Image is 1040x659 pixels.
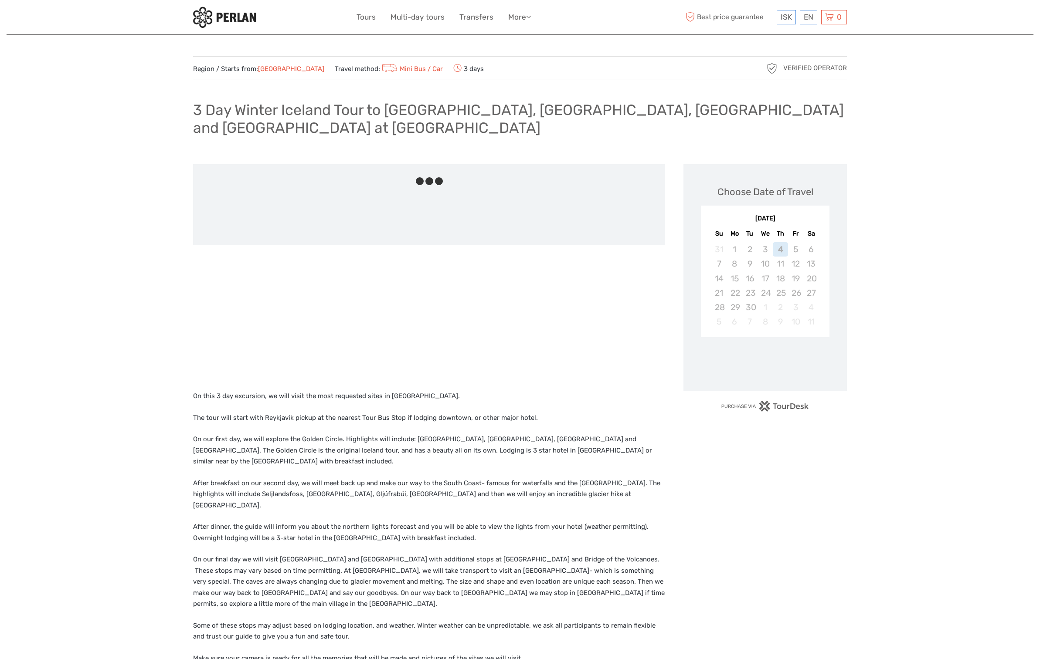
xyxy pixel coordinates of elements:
[742,286,758,300] div: Not available Tuesday, September 23rd, 2025
[193,620,665,642] p: Some of these stops may adjust based on lodging location, and weather. Winter weather can be unpr...
[742,228,758,240] div: Tu
[380,65,443,73] a: Mini Bus / Car
[803,228,819,240] div: Sa
[193,7,256,28] img: 288-6a22670a-0f57-43d8-a107-52fbc9b92f2c_logo_small.jpg
[758,242,773,257] div: Not available Wednesday, September 3rd, 2025
[193,478,665,511] p: After breakfast on our second day, we will meet back up and make our way to the South Coast- famo...
[788,242,803,257] div: Not available Friday, September 5th, 2025
[742,300,758,314] div: Not available Tuesday, September 30th, 2025
[459,11,493,24] a: Transfers
[193,64,324,74] span: Region / Starts from:
[788,286,803,300] div: Not available Friday, September 26th, 2025
[193,434,665,467] p: On our first day, we will explore the Golden Circle. Highlights will include: [GEOGRAPHIC_DATA], ...
[391,11,445,24] a: Multi-day tours
[762,359,768,365] div: Loading...
[765,61,779,75] img: verified_operator_grey_128.png
[773,314,788,329] div: Not available Thursday, October 9th, 2025
[711,286,727,300] div: Not available Sunday, September 21st, 2025
[193,554,665,610] p: On our final day we will visit [GEOGRAPHIC_DATA] and [GEOGRAPHIC_DATA] with additional stops at [...
[727,228,742,240] div: Mo
[335,62,443,74] span: Travel method:
[508,11,531,24] a: More
[193,412,665,424] p: The tour will start with Reykjavik pickup at the nearest Tour Bus Stop if lodging downtown, or ot...
[727,257,742,271] div: Not available Monday, September 8th, 2025
[258,65,324,73] a: [GEOGRAPHIC_DATA]
[803,314,819,329] div: Not available Saturday, October 11th, 2025
[727,271,742,286] div: Not available Monday, September 15th, 2025
[727,314,742,329] div: Not available Monday, October 6th, 2025
[721,401,809,412] img: PurchaseViaTourDesk.png
[742,257,758,271] div: Not available Tuesday, September 9th, 2025
[773,286,788,300] div: Not available Thursday, September 25th, 2025
[788,314,803,329] div: Not available Friday, October 10th, 2025
[742,314,758,329] div: Not available Tuesday, October 7th, 2025
[788,228,803,240] div: Fr
[742,242,758,257] div: Not available Tuesday, September 2nd, 2025
[773,271,788,286] div: Not available Thursday, September 18th, 2025
[758,257,773,271] div: Not available Wednesday, September 10th, 2025
[193,101,847,136] h1: 3 Day Winter Iceland Tour to [GEOGRAPHIC_DATA], [GEOGRAPHIC_DATA], [GEOGRAPHIC_DATA] and [GEOGRAP...
[773,257,788,271] div: Not available Thursday, September 11th, 2025
[742,271,758,286] div: Not available Tuesday, September 16th, 2025
[803,242,819,257] div: Not available Saturday, September 6th, 2025
[727,286,742,300] div: Not available Monday, September 22nd, 2025
[803,257,819,271] div: Not available Saturday, September 13th, 2025
[800,10,817,24] div: EN
[758,228,773,240] div: We
[727,300,742,314] div: Not available Monday, September 29th, 2025
[773,228,788,240] div: Th
[836,13,843,21] span: 0
[357,11,376,24] a: Tours
[683,10,775,24] span: Best price guarantee
[788,257,803,271] div: Not available Friday, September 12th, 2025
[803,286,819,300] div: Not available Saturday, September 27th, 2025
[704,242,826,329] div: month 2025-09
[711,300,727,314] div: Not available Sunday, September 28th, 2025
[711,242,727,257] div: Not available Sunday, August 31st, 2025
[758,314,773,329] div: Not available Wednesday, October 8th, 2025
[788,271,803,286] div: Not available Friday, September 19th, 2025
[717,185,813,199] div: Choose Date of Travel
[758,271,773,286] div: Not available Wednesday, September 17th, 2025
[773,242,788,257] div: Not available Thursday, September 4th, 2025
[711,271,727,286] div: Not available Sunday, September 14th, 2025
[711,314,727,329] div: Not available Sunday, October 5th, 2025
[803,300,819,314] div: Not available Saturday, October 4th, 2025
[727,242,742,257] div: Not available Monday, September 1st, 2025
[803,271,819,286] div: Not available Saturday, September 20th, 2025
[193,521,665,544] p: After dinner, the guide will inform you about the northern lights forecast and you will be able t...
[758,300,773,314] div: Not available Wednesday, October 1st, 2025
[783,64,847,73] span: Verified Operator
[701,214,829,223] div: [DATE]
[781,13,792,21] span: ISK
[758,286,773,300] div: Not available Wednesday, September 24th, 2025
[711,228,727,240] div: Su
[773,300,788,314] div: Not available Thursday, October 2nd, 2025
[453,62,484,74] span: 3 days
[711,257,727,271] div: Not available Sunday, September 7th, 2025
[788,300,803,314] div: Not available Friday, October 3rd, 2025
[193,391,665,402] p: On this 3 day excursion, we will visit the most requested sites in [GEOGRAPHIC_DATA].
